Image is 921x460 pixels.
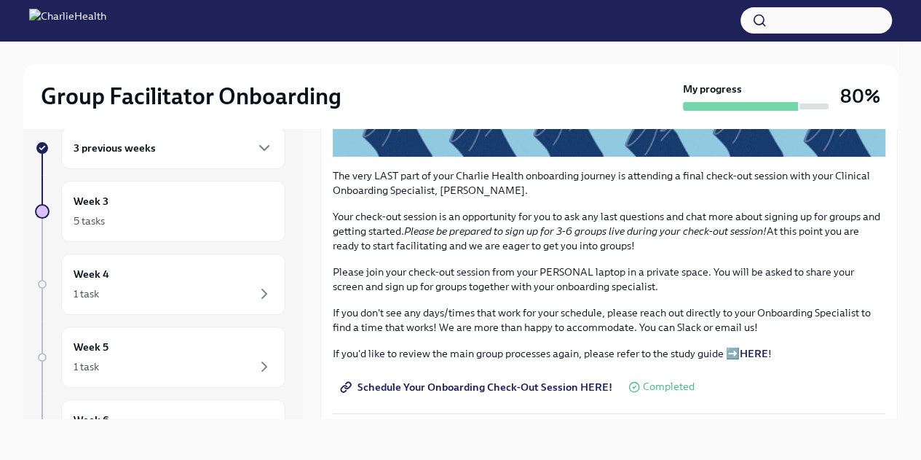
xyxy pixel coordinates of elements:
p: Please join your check-out session from your PERSONAL laptop in a private space. You will be aske... [333,265,885,294]
div: 1 task [74,359,99,374]
h3: 80% [840,83,880,109]
a: Schedule Your Onboarding Check-Out Session HERE! [333,373,622,402]
span: Schedule Your Onboarding Check-Out Session HERE! [343,380,612,394]
h6: 3 previous weeks [74,140,156,156]
div: 1 task [74,286,99,301]
a: Week 51 task [35,327,285,388]
h6: Week 5 [74,339,108,355]
img: CharlieHealth [29,9,106,32]
p: If you don't see any days/times that work for your schedule, please reach out directly to your On... [333,305,885,335]
p: The very LAST part of your Charlie Health onboarding journey is attending a final check-out sessi... [333,168,885,198]
div: 5 tasks [74,214,105,228]
h6: Week 4 [74,266,109,282]
span: Completed [643,381,695,392]
a: Week 35 tasks [35,181,285,242]
em: Please be prepared to sign up for 3-6 groups live during your check-out session! [404,225,767,238]
p: Your check-out session is an opportunity for you to ask any last questions and chat more about si... [333,209,885,253]
strong: My progress [683,82,742,96]
div: 3 previous weeks [61,127,285,169]
a: HERE [740,347,768,360]
h2: Group Facilitator Onboarding [41,82,341,111]
a: Week 41 task [35,254,285,315]
h6: Week 6 [74,412,109,428]
h6: Week 3 [74,193,108,209]
p: If you'd like to review the main group processes again, please refer to the study guide ➡️ ! [333,346,885,361]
